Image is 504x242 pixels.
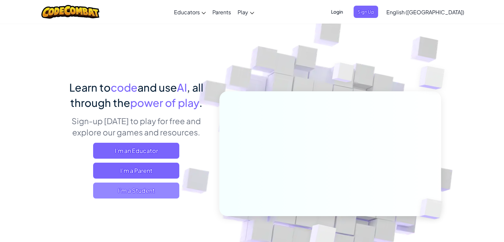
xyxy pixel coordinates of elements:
[238,9,248,16] span: Play
[354,6,378,18] button: Sign Up
[209,3,234,21] a: Parents
[234,3,257,21] a: Play
[327,6,347,18] button: Login
[63,115,209,138] p: Sign-up [DATE] to play for free and explore our games and resources.
[386,9,464,16] span: English ([GEOGRAPHIC_DATA])
[69,81,111,94] span: Learn to
[93,183,179,199] button: I'm a Student
[171,3,209,21] a: Educators
[406,50,463,106] img: Overlap cubes
[41,5,99,19] img: CodeCombat logo
[174,9,200,16] span: Educators
[199,96,202,109] span: .
[93,163,179,179] a: I'm a Parent
[319,49,367,99] img: Overlap cubes
[383,3,468,21] a: English ([GEOGRAPHIC_DATA])
[177,81,187,94] span: AI
[93,143,179,159] a: I'm an Educator
[111,81,138,94] span: code
[138,81,177,94] span: and use
[408,185,458,233] img: Overlap cubes
[130,96,199,109] span: power of play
